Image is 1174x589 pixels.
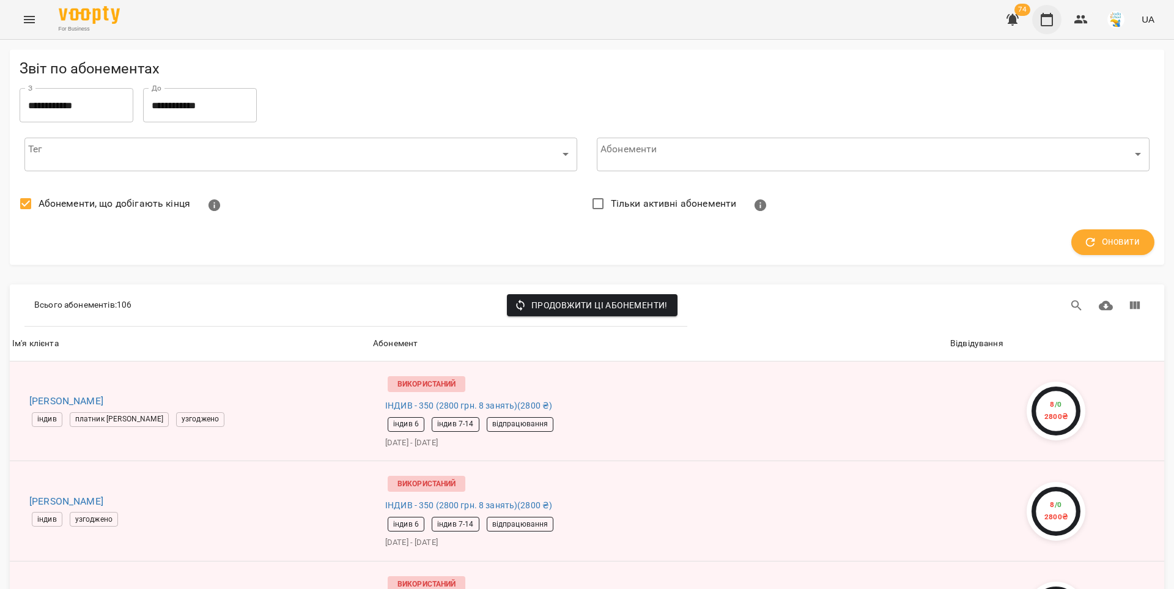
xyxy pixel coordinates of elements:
p: [DATE] - [DATE] [385,437,933,449]
span: індив 6 [388,519,424,530]
span: ІНДИВ - 350 (2800 грн. 8 занять) ( 2800 ₴ ) [385,499,552,512]
p: Всього абонементів : 106 [34,299,131,311]
a: [PERSON_NAME]індивплатник [PERSON_NAME]узгоджено [20,393,361,429]
span: UA [1142,13,1154,26]
span: узгоджено [70,514,117,525]
div: Сортувати [373,336,418,351]
span: Продовжити ці абонементи! [517,298,668,313]
span: Оновити [1086,234,1140,250]
span: узгоджено [177,414,224,424]
div: Відвідування [950,336,1003,351]
p: Використаний [388,376,465,392]
h6: [PERSON_NAME] [29,393,361,410]
span: індив 7-14 [432,519,478,530]
span: Тільки активні абонементи [611,196,737,211]
div: ​ [24,137,577,171]
div: Абонемент [373,336,418,351]
button: Пошук [1062,291,1091,320]
span: платник [PERSON_NAME] [70,414,168,424]
button: Показати абонементи з 3 або менше відвідуваннями або що закінчуються протягом 7 днів [200,191,229,220]
span: ІНДИВ - 350 (2800 грн. 8 занять) ( 2800 ₴ ) [385,399,552,412]
span: індив 7-14 [432,419,478,429]
span: відпрацювання [487,519,553,530]
div: ​ [597,137,1150,171]
span: / 0 [1055,500,1062,509]
span: For Business [59,25,120,33]
button: Menu [15,5,44,34]
button: Оновити [1071,229,1154,255]
button: Завантажити CSV [1091,291,1121,320]
div: 8 2800 ₴ [1044,499,1068,523]
span: індив [32,514,62,525]
span: Відвідування [950,336,1162,351]
h5: Звіт по абонементах [20,59,1154,78]
span: Ім'я клієнта [12,336,368,351]
img: Voopty Logo [59,6,120,24]
a: [PERSON_NAME]індивузгоджено [20,493,361,530]
span: Абонементи, що добігають кінця [39,196,190,211]
a: ВикористанийІНДИВ - 350 (2800 грн. 8 занять)(2800 ₴)індив 6індив 7-14відпрацювання[DATE] - [DATE] [380,369,938,454]
img: 38072b7c2e4bcea27148e267c0c485b2.jpg [1107,11,1124,28]
div: Сортувати [12,336,59,351]
div: Сортувати [950,336,1003,351]
span: відпрацювання [487,419,553,429]
div: Table Toolbar [10,284,1164,327]
button: Продовжити ці абонементи! [507,294,677,316]
span: індив 6 [388,419,424,429]
div: 8 2800 ₴ [1044,399,1068,423]
div: Ім'я клієнта [12,336,59,351]
p: Використаний [388,476,465,492]
span: індив [32,414,62,424]
button: UA [1137,8,1159,31]
button: Показувати тільки абонементи з залишком занять або з відвідуваннями. Активні абонементи - це ті, ... [746,191,775,220]
span: Абонемент [373,336,945,351]
a: ВикористанийІНДИВ - 350 (2800 грн. 8 занять)(2800 ₴)індив 6індив 7-14відпрацювання[DATE] - [DATE] [380,469,938,554]
h6: [PERSON_NAME] [29,493,361,510]
p: [DATE] - [DATE] [385,536,933,549]
button: Вигляд колонок [1120,291,1150,320]
span: / 0 [1055,400,1062,409]
span: 74 [1014,4,1030,16]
